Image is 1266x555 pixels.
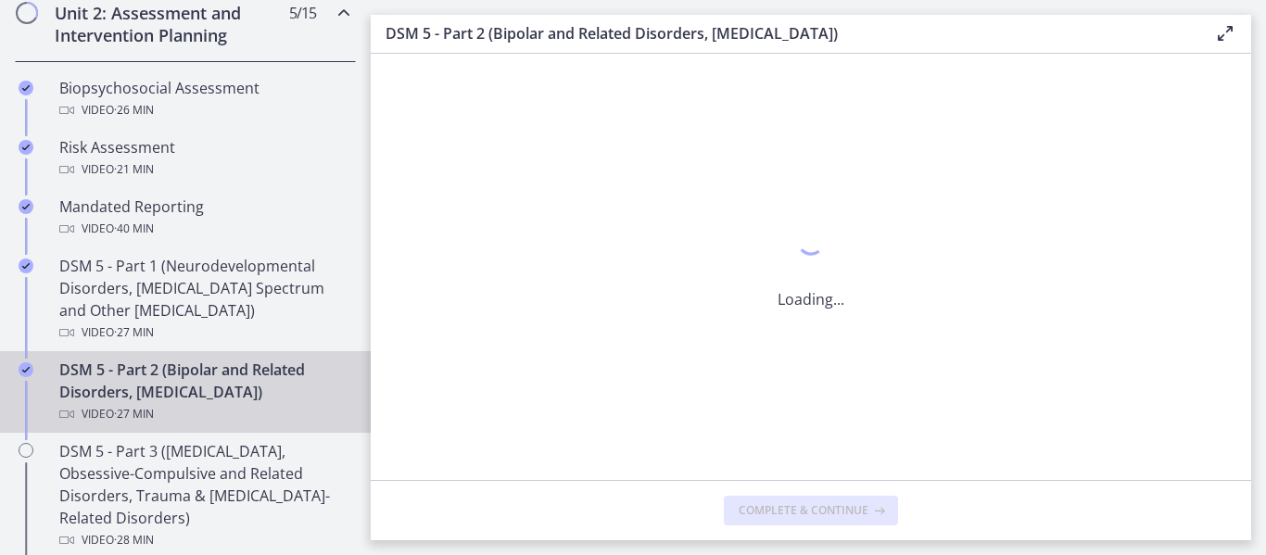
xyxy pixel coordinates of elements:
[778,223,844,266] div: 1
[778,288,844,310] p: Loading...
[59,218,348,240] div: Video
[19,199,33,214] i: Completed
[59,99,348,121] div: Video
[19,140,33,155] i: Completed
[739,503,868,518] span: Complete & continue
[59,158,348,181] div: Video
[114,403,154,425] span: · 27 min
[59,403,348,425] div: Video
[289,2,316,24] span: 5 / 15
[59,136,348,181] div: Risk Assessment
[724,496,898,525] button: Complete & continue
[59,322,348,344] div: Video
[114,218,154,240] span: · 40 min
[114,529,154,551] span: · 28 min
[59,255,348,344] div: DSM 5 - Part 1 (Neurodevelopmental Disorders, [MEDICAL_DATA] Spectrum and Other [MEDICAL_DATA])
[114,99,154,121] span: · 26 min
[59,196,348,240] div: Mandated Reporting
[386,22,1184,44] h3: DSM 5 - Part 2 (Bipolar and Related Disorders, [MEDICAL_DATA])
[59,77,348,121] div: Biopsychosocial Assessment
[19,362,33,377] i: Completed
[59,529,348,551] div: Video
[55,2,281,46] h2: Unit 2: Assessment and Intervention Planning
[59,359,348,425] div: DSM 5 - Part 2 (Bipolar and Related Disorders, [MEDICAL_DATA])
[59,440,348,551] div: DSM 5 - Part 3 ([MEDICAL_DATA], Obsessive-Compulsive and Related Disorders, Trauma & [MEDICAL_DAT...
[19,259,33,273] i: Completed
[114,158,154,181] span: · 21 min
[114,322,154,344] span: · 27 min
[19,81,33,95] i: Completed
